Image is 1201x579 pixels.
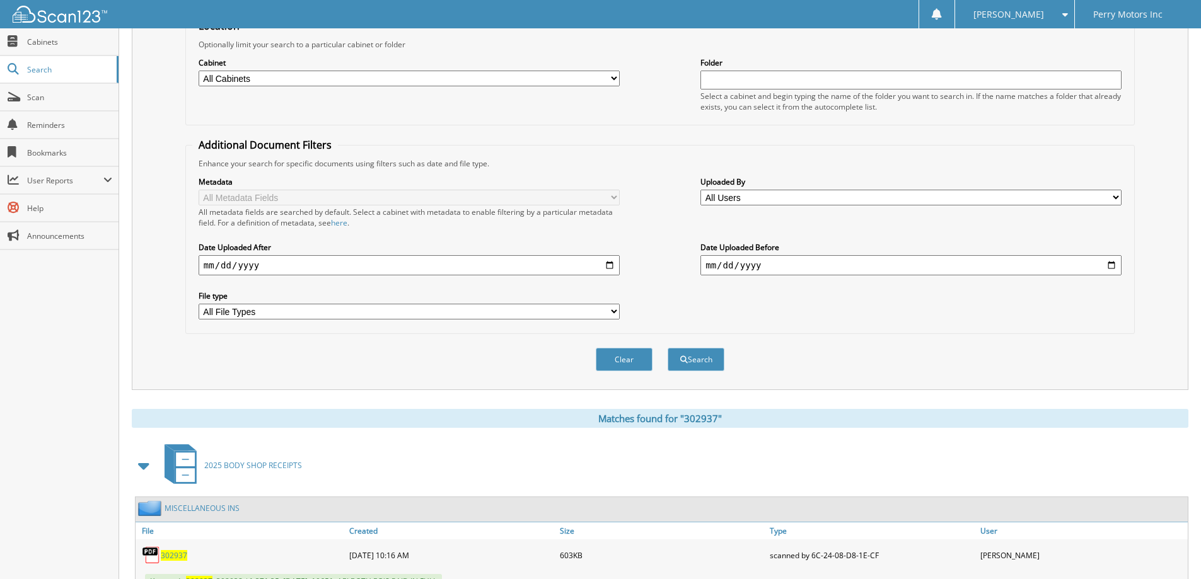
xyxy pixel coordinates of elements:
[346,542,557,568] div: [DATE] 10:16 AM
[192,138,338,152] legend: Additional Document Filters
[346,522,557,539] a: Created
[27,120,112,130] span: Reminders
[165,503,240,513] a: MISCELLANEOUS INS
[199,57,620,68] label: Cabinet
[27,175,103,186] span: User Reports
[138,500,165,516] img: folder2.png
[700,176,1122,187] label: Uploaded By
[767,522,977,539] a: Type
[27,64,110,75] span: Search
[27,92,112,103] span: Scan
[700,242,1122,253] label: Date Uploaded Before
[27,231,112,241] span: Announcements
[700,57,1122,68] label: Folder
[199,207,620,228] div: All metadata fields are searched by default. Select a cabinet with metadata to enable filtering b...
[157,440,302,490] a: 2025 BODY SHOP RECEIPTS
[1138,519,1201,579] iframe: Chat Widget
[557,542,767,568] div: 603KB
[204,460,302,471] span: 2025 BODY SHOP RECEIPTS
[977,542,1188,568] div: [PERSON_NAME]
[192,158,1128,169] div: Enhance your search for specific documents using filters such as date and file type.
[1093,11,1163,18] span: Perry Motors Inc
[142,546,161,565] img: PDF.png
[161,550,187,561] a: 302937
[27,147,112,158] span: Bookmarks
[192,39,1128,50] div: Optionally limit your search to a particular cabinet or folder
[700,255,1122,275] input: end
[132,409,1188,428] div: Matches found for "302937"
[977,522,1188,539] a: User
[199,255,620,275] input: start
[700,91,1122,112] div: Select a cabinet and begin typing the name of the folder you want to search in. If the name match...
[27,203,112,214] span: Help
[136,522,346,539] a: File
[767,542,977,568] div: scanned by 6C-24-08-D8-1E-CF
[27,37,112,47] span: Cabinets
[199,242,620,253] label: Date Uploaded After
[13,6,107,23] img: scan123-logo-white.svg
[199,290,620,301] label: File type
[668,348,724,371] button: Search
[596,348,653,371] button: Clear
[973,11,1044,18] span: [PERSON_NAME]
[557,522,767,539] a: Size
[199,176,620,187] label: Metadata
[331,217,347,228] a: here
